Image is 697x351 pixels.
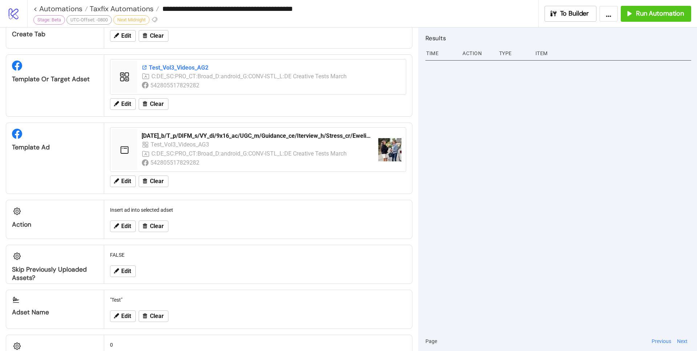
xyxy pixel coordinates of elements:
a: Taxfix Automations [88,5,159,12]
button: Previous [649,337,673,345]
button: Edit [110,310,136,322]
button: Clear [139,30,168,42]
span: Edit [121,313,131,319]
div: FALSE [107,248,409,262]
span: Clear [150,313,164,319]
span: Edit [121,223,131,230]
div: Next Midnight [113,15,150,25]
div: Template or Target Adset [12,75,98,83]
span: Edit [121,33,131,39]
span: Run Automation [636,9,684,18]
button: Edit [110,265,136,277]
button: Clear [139,98,168,110]
span: Page [425,337,437,345]
div: 542805517829282 [150,81,201,90]
button: Edit [110,220,136,232]
div: Insert ad into selected adset [107,203,409,217]
img: https://scontent-fra5-2.xx.fbcdn.net/v/t15.5256-10/547757119_1325676122327731_5395397467840740898... [378,138,402,161]
div: Test_Vol3_Videos_AG3 [151,140,210,149]
button: Next [675,337,690,345]
div: Action [462,46,493,60]
button: ... [599,6,618,22]
div: Test_Vol3_Videos_AG2 [142,64,402,72]
span: Edit [121,178,131,185]
div: [DATE]_b/T_p/DIFM_s/VY_di/9x16_ac/UGC_m/Guidance_ce/Iterview_h/Stress_cr/Ewelin_v/v1_t/N_ts/TA_LH... [142,132,372,140]
div: Action [12,220,98,229]
div: "Test" [107,293,409,307]
span: Edit [121,101,131,107]
div: Stage: Beta [33,15,65,25]
button: Edit [110,98,136,110]
div: Adset Name [12,308,98,317]
div: Item [535,46,691,60]
a: < Automations [33,5,88,12]
span: Edit [121,268,131,274]
div: C:DE_SC:PRO_CT:Broad_D:android_G:CONV-ISTL_L:DE Creative Tests March [151,149,347,158]
h2: Results [425,33,691,43]
div: Skip Previously Uploaded Assets? [12,265,98,282]
button: To Builder [545,6,597,22]
button: Clear [139,220,168,232]
div: Create Tab [12,30,98,38]
button: Edit [110,30,136,42]
div: Template Ad [12,143,98,152]
span: Clear [150,178,164,185]
div: Type [498,46,530,60]
button: Clear [139,175,168,187]
button: Run Automation [621,6,691,22]
span: To Builder [560,9,589,18]
span: Taxfix Automations [88,4,154,13]
button: Clear [139,310,168,322]
button: Edit [110,175,136,187]
span: Clear [150,223,164,230]
div: C:DE_SC:PRO_CT:Broad_D:android_G:CONV-ISTL_L:DE Creative Tests March [151,72,347,81]
div: UTC-Offset: -0800 [66,15,112,25]
div: Time [425,46,457,60]
div: 542805517829282 [150,158,201,167]
span: Clear [150,101,164,107]
span: Clear [150,33,164,39]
